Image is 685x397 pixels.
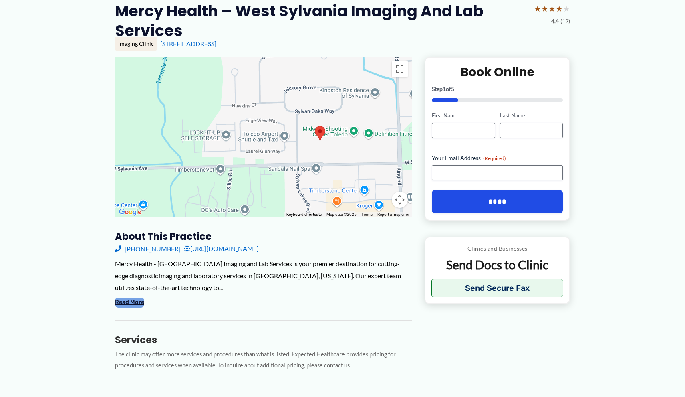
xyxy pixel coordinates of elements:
label: Last Name [500,112,563,120]
span: Map data ©2025 [326,212,357,217]
button: Map camera controls [392,192,408,208]
span: 4.4 [551,16,559,26]
span: ★ [556,1,563,16]
span: ★ [541,1,548,16]
label: Your Email Address [432,154,563,162]
a: [PHONE_NUMBER] [115,243,181,255]
a: Terms [361,212,373,217]
p: The clinic may offer more services and procedures than what is listed. Expected Healthcare provid... [115,349,412,371]
span: (Required) [483,155,506,161]
h2: Mercy Health – West Sylvania Imaging and Lab Services [115,1,528,41]
div: Imaging Clinic [115,37,157,51]
button: Send Secure Fax [431,279,563,297]
span: ★ [548,1,556,16]
label: First Name [432,112,495,120]
button: Read More [115,298,144,307]
div: Mercy Health - [GEOGRAPHIC_DATA] Imaging and Lab Services is your premier destination for cutting... [115,258,412,294]
button: Keyboard shortcuts [286,212,322,217]
a: [URL][DOMAIN_NAME] [184,243,259,255]
a: Open this area in Google Maps (opens a new window) [117,207,143,217]
p: Clinics and Businesses [431,243,563,254]
p: Send Docs to Clinic [431,257,563,273]
h3: Services [115,334,412,346]
span: ★ [563,1,570,16]
h3: About this practice [115,230,412,243]
span: (12) [560,16,570,26]
a: Report a map error [377,212,409,217]
button: Toggle fullscreen view [392,61,408,77]
h2: Book Online [432,64,563,80]
img: Google [117,207,143,217]
span: ★ [534,1,541,16]
span: 1 [443,85,446,92]
a: [STREET_ADDRESS] [160,40,216,47]
p: Step of [432,86,563,92]
span: 5 [451,85,454,92]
